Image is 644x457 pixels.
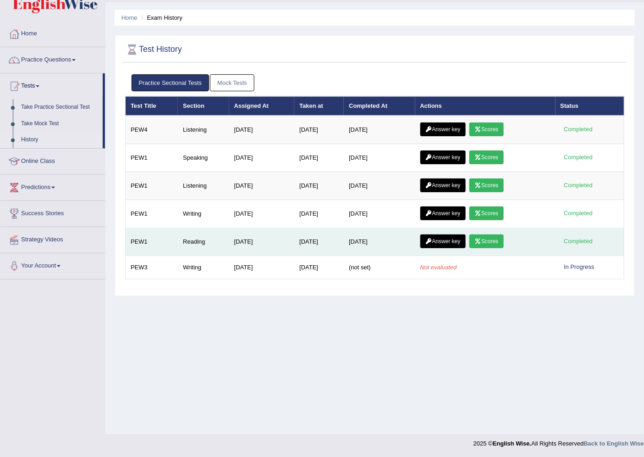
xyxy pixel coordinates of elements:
[229,116,295,144] td: [DATE]
[126,96,178,116] th: Test Title
[0,175,105,198] a: Predictions
[0,47,105,70] a: Practice Questions
[126,200,178,228] td: PEW1
[469,150,503,164] a: Scores
[493,440,531,447] strong: English Wise.
[17,99,103,116] a: Take Practice Sectional Test
[210,74,254,91] a: Mock Tests
[178,228,229,256] td: Reading
[229,256,295,279] td: [DATE]
[17,132,103,148] a: History
[126,116,178,144] td: PEW4
[294,228,344,256] td: [DATE]
[420,206,466,220] a: Answer key
[294,144,344,172] td: [DATE]
[344,172,415,200] td: [DATE]
[344,228,415,256] td: [DATE]
[561,237,596,246] div: Completed
[0,201,105,224] a: Success Stories
[178,200,229,228] td: Writing
[469,178,503,192] a: Scores
[229,172,295,200] td: [DATE]
[0,253,105,276] a: Your Account
[420,178,466,192] a: Answer key
[294,256,344,279] td: [DATE]
[126,228,178,256] td: PEW1
[561,125,596,134] div: Completed
[139,13,182,22] li: Exam History
[473,435,644,448] div: 2025 © All Rights Reserved
[294,200,344,228] td: [DATE]
[420,234,466,248] a: Answer key
[420,264,457,271] em: Not evaluated
[344,144,415,172] td: [DATE]
[126,144,178,172] td: PEW1
[178,144,229,172] td: Speaking
[125,43,182,56] h2: Test History
[132,74,209,91] a: Practice Sectional Tests
[420,123,466,136] a: Answer key
[561,181,596,190] div: Completed
[0,21,105,44] a: Home
[349,264,371,271] span: (not set)
[561,153,596,162] div: Completed
[0,149,105,172] a: Online Class
[294,96,344,116] th: Taken at
[415,96,556,116] th: Actions
[229,228,295,256] td: [DATE]
[229,200,295,228] td: [DATE]
[17,116,103,132] a: Take Mock Test
[294,172,344,200] td: [DATE]
[178,172,229,200] td: Listening
[344,116,415,144] td: [DATE]
[420,150,466,164] a: Answer key
[469,206,503,220] a: Scores
[469,234,503,248] a: Scores
[229,144,295,172] td: [DATE]
[178,96,229,116] th: Section
[126,172,178,200] td: PEW1
[178,256,229,279] td: Writing
[0,227,105,250] a: Strategy Videos
[121,14,138,21] a: Home
[229,96,295,116] th: Assigned At
[126,256,178,279] td: PEW3
[178,116,229,144] td: Listening
[344,96,415,116] th: Completed At
[584,440,644,447] a: Back to English Wise
[561,262,598,272] div: In Progress
[294,116,344,144] td: [DATE]
[469,123,503,136] a: Scores
[0,73,103,96] a: Tests
[561,209,596,218] div: Completed
[344,200,415,228] td: [DATE]
[556,96,624,116] th: Status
